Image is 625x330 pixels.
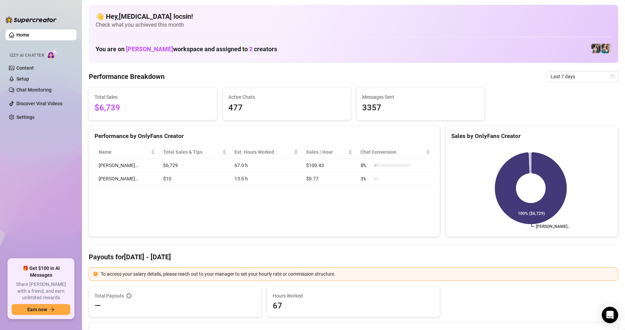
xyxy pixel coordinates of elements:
h4: 👋 Hey, [MEDICAL_DATA] locsin ! [96,12,611,21]
img: Zaddy [601,44,611,53]
img: logo-BBDzfeDw.svg [5,16,57,23]
div: To access your salary details, please reach out to your manager to set your hourly rate or commis... [101,270,614,278]
span: Izzy AI Chatter [10,52,44,59]
h4: Performance Breakdown [89,72,165,81]
span: Check what you achieved this month [96,21,611,29]
a: Settings [16,114,34,120]
span: arrow-right [50,307,55,312]
th: Name [95,146,159,159]
td: [PERSON_NAME]… [95,159,159,172]
span: 3357 [362,101,479,114]
a: Chat Monitoring [16,87,52,93]
span: Messages Sent [362,93,479,101]
td: 67.0 h [230,159,302,172]
a: Discover Viral Videos [16,101,62,106]
span: Name [99,148,150,156]
span: Total Payouts [95,292,124,300]
text: [PERSON_NAME]… [536,224,570,229]
h1: You are on workspace and assigned to creators [96,45,277,53]
span: 8 % [360,162,371,169]
img: Katy [591,44,601,53]
span: Total Sales & Tips [163,148,221,156]
a: Home [16,32,29,38]
span: Total Sales [95,93,211,101]
span: [PERSON_NAME] [126,45,173,53]
span: exclamation-circle [93,272,98,276]
td: [PERSON_NAME]… [95,172,159,185]
th: Chat Conversion [356,146,434,159]
a: Content [16,65,34,71]
div: Open Intercom Messenger [602,307,618,323]
img: AI Chatter [47,50,57,59]
span: 477 [228,101,345,114]
span: info-circle [127,293,131,298]
div: Performance by OnlyFans Creator [95,132,434,141]
span: — [95,300,101,311]
span: $6,739 [95,101,211,114]
td: 13.0 h [230,172,302,185]
td: $6,729 [159,159,230,172]
span: Hours Worked [273,292,434,300]
span: Active Chats [228,93,345,101]
h4: Payouts for [DATE] - [DATE] [89,252,618,262]
th: Sales / Hour [302,146,356,159]
span: 2 [249,45,253,53]
td: $0.77 [302,172,356,185]
div: Sales by OnlyFans Creator [451,132,612,141]
td: $100.43 [302,159,356,172]
span: 🎁 Get $100 in AI Messages [12,265,70,278]
span: 3 % [360,175,371,182]
a: Setup [16,76,29,82]
button: Earn nowarrow-right [12,304,70,315]
span: calendar [610,74,614,79]
span: Share [PERSON_NAME] with a friend, and earn unlimited rewards [12,281,70,301]
td: $10 [159,172,230,185]
span: Last 7 days [551,71,614,82]
th: Total Sales & Tips [159,146,230,159]
span: Chat Conversion [360,148,425,156]
span: Earn now [27,307,47,312]
div: Est. Hours Worked [235,148,293,156]
span: Sales / Hour [306,148,347,156]
span: 67 [273,300,434,311]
